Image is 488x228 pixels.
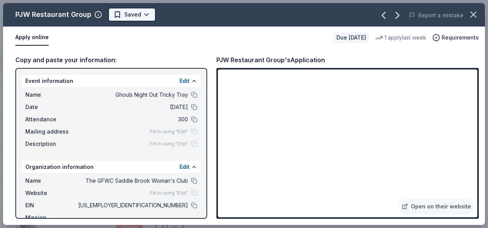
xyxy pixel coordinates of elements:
[150,141,188,147] span: Fill in using "Edit"
[333,32,369,43] div: Due [DATE]
[375,33,426,42] div: 1 apply last week
[77,201,188,210] span: [US_EMPLOYER_IDENTIFICATION_NUMBER]
[77,176,188,185] span: The GFWC Saddle Brook Woman's Club
[22,161,200,173] div: Organization information
[77,90,188,99] span: Ghouls Night Out Tricky Tray
[399,199,474,214] a: Open on their website
[25,201,77,210] span: EIN
[180,162,190,172] button: Edit
[25,127,77,136] span: Mailing address
[77,115,188,124] span: 300
[409,11,463,20] button: Report a mistake
[25,90,77,99] span: Name
[25,102,77,112] span: Date
[15,30,49,46] button: Apply online
[108,8,156,21] button: Saved
[216,55,325,65] div: PJW Restaurant Group's Application
[150,190,188,196] span: Fill in using "Edit"
[15,55,207,65] div: Copy and paste your information:
[180,76,190,86] button: Edit
[22,75,200,87] div: Event information
[442,33,479,42] span: Requirements
[77,102,188,112] span: [DATE]
[25,176,77,185] span: Name
[25,115,77,124] span: Attendance
[25,139,77,149] span: Description
[150,129,188,135] span: Fill in using "Edit"
[432,33,479,42] button: Requirements
[25,188,77,198] span: Website
[15,8,91,21] div: PJW Restaurant Group
[124,10,141,19] span: Saved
